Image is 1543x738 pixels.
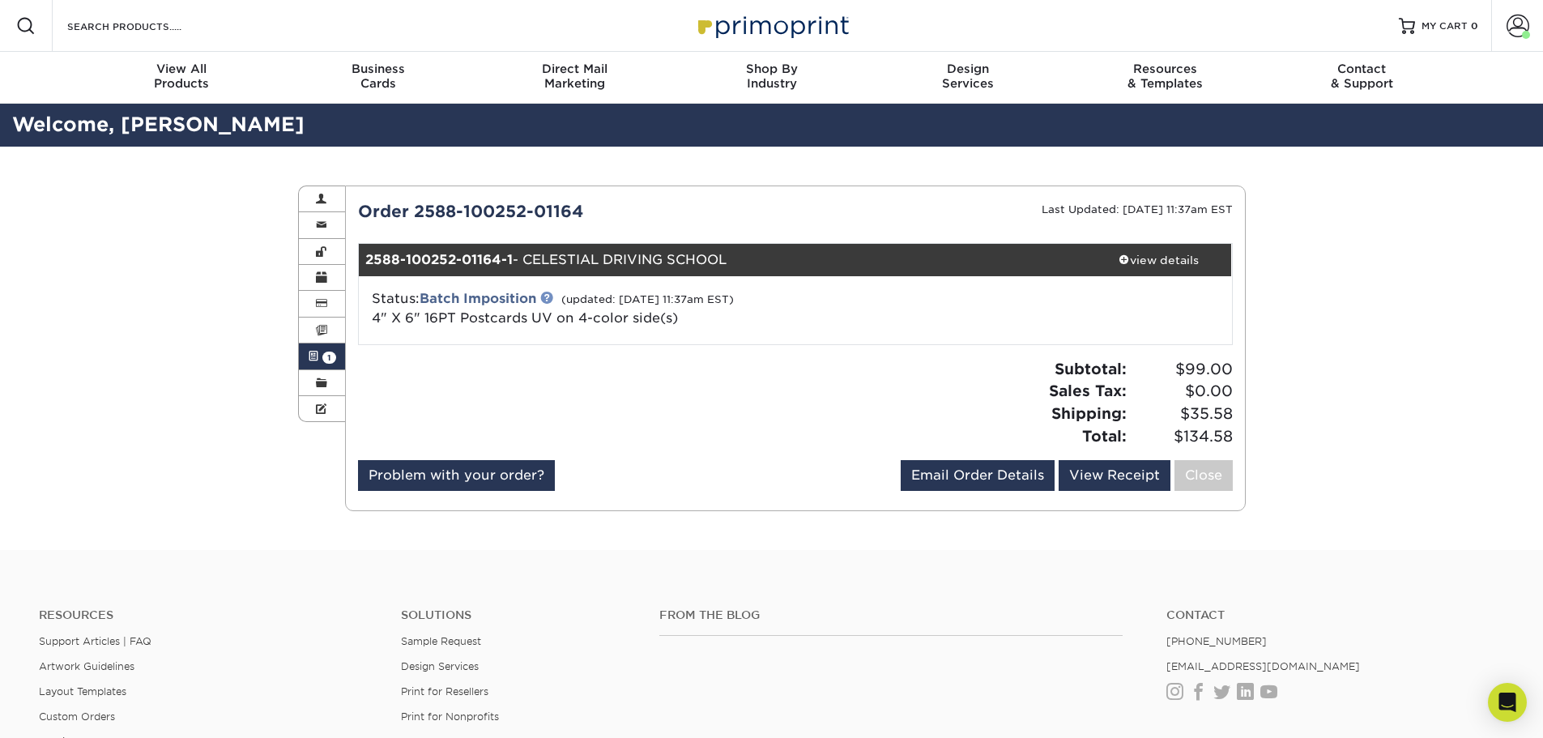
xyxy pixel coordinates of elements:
div: view details [1086,252,1232,268]
a: Direct MailMarketing [476,52,673,104]
a: Resources& Templates [1067,52,1264,104]
div: Cards [279,62,476,91]
strong: Shipping: [1051,404,1127,422]
span: $0.00 [1132,380,1233,403]
iframe: Google Customer Reviews [4,689,138,732]
div: Marketing [476,62,673,91]
a: 1 [299,343,346,369]
span: Contact [1264,62,1460,76]
span: MY CART [1422,19,1468,33]
a: 4" X 6" 16PT Postcards UV on 4-color side(s) [372,310,678,326]
h4: Resources [39,608,377,622]
a: Batch Imposition [420,291,536,306]
img: Primoprint [691,8,853,43]
div: Status: [360,289,940,328]
a: Print for Nonprofits [401,710,499,723]
div: - CELESTIAL DRIVING SCHOOL [359,244,1086,276]
a: view details [1086,244,1232,276]
strong: Total: [1082,427,1127,445]
strong: Sales Tax: [1049,382,1127,399]
a: [EMAIL_ADDRESS][DOMAIN_NAME] [1166,660,1360,672]
small: (updated: [DATE] 11:37am EST) [561,293,734,305]
h4: From the Blog [659,608,1123,622]
strong: Subtotal: [1055,360,1127,378]
span: 0 [1471,20,1478,32]
a: Sample Request [401,635,481,647]
a: DesignServices [870,52,1067,104]
div: & Templates [1067,62,1264,91]
span: Business [279,62,476,76]
div: Services [870,62,1067,91]
div: Products [83,62,280,91]
span: $99.00 [1132,358,1233,381]
span: $134.58 [1132,425,1233,448]
a: View AllProducts [83,52,280,104]
strong: 2588-100252-01164-1 [365,252,513,267]
a: BusinessCards [279,52,476,104]
a: Artwork Guidelines [39,660,134,672]
div: Industry [673,62,870,91]
span: Shop By [673,62,870,76]
a: Design Services [401,660,479,672]
a: Contact& Support [1264,52,1460,104]
span: View All [83,62,280,76]
a: View Receipt [1059,460,1170,491]
a: Contact [1166,608,1504,622]
a: Shop ByIndustry [673,52,870,104]
span: $35.58 [1132,403,1233,425]
a: Support Articles | FAQ [39,635,151,647]
span: Direct Mail [476,62,673,76]
a: Print for Resellers [401,685,488,697]
span: Design [870,62,1067,76]
input: SEARCH PRODUCTS..... [66,16,224,36]
small: Last Updated: [DATE] 11:37am EST [1042,203,1233,215]
div: & Support [1264,62,1460,91]
a: Problem with your order? [358,460,555,491]
span: Resources [1067,62,1264,76]
a: Email Order Details [901,460,1055,491]
a: Layout Templates [39,685,126,697]
span: 1 [322,352,336,364]
a: Close [1174,460,1233,491]
a: [PHONE_NUMBER] [1166,635,1267,647]
div: Order 2588-100252-01164 [346,199,795,224]
div: Open Intercom Messenger [1488,683,1527,722]
h4: Solutions [401,608,635,622]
